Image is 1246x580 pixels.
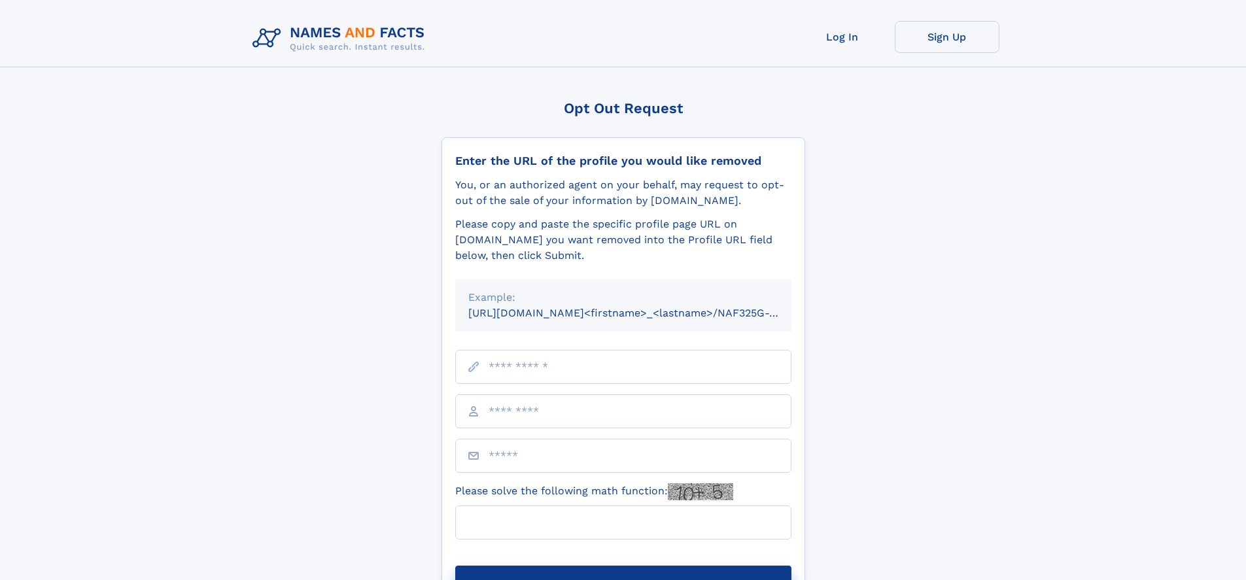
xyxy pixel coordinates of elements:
[455,216,791,264] div: Please copy and paste the specific profile page URL on [DOMAIN_NAME] you want removed into the Pr...
[441,100,805,116] div: Opt Out Request
[455,483,733,500] label: Please solve the following math function:
[455,177,791,209] div: You, or an authorized agent on your behalf, may request to opt-out of the sale of your informatio...
[895,21,999,53] a: Sign Up
[247,21,436,56] img: Logo Names and Facts
[455,154,791,168] div: Enter the URL of the profile you would like removed
[468,307,816,319] small: [URL][DOMAIN_NAME]<firstname>_<lastname>/NAF325G-xxxxxxxx
[468,290,778,305] div: Example:
[790,21,895,53] a: Log In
